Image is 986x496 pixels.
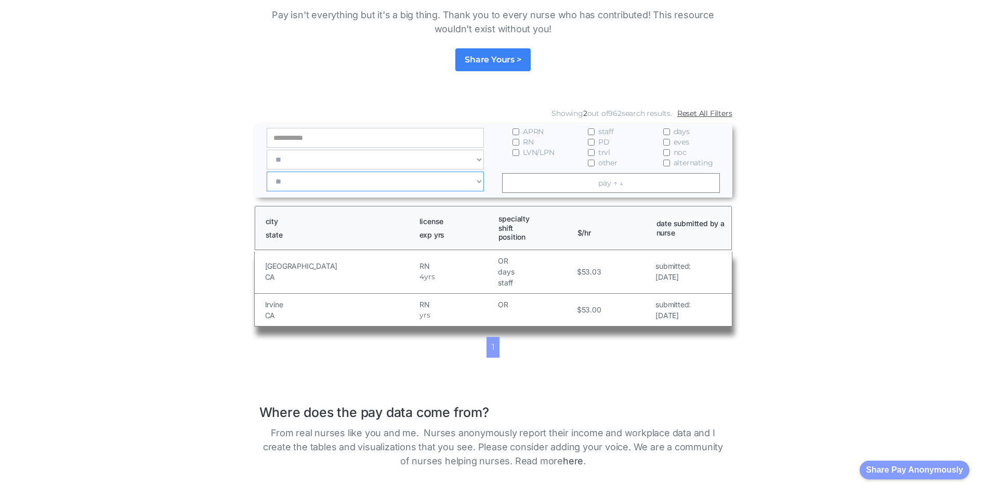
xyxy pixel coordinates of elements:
[487,337,500,358] a: 1
[655,260,691,271] h5: submitted:
[419,230,489,240] h1: exp yrs
[663,160,670,166] input: alternating
[498,232,568,242] h1: position
[498,224,568,233] h1: shift
[655,299,691,310] h5: submitted:
[577,266,582,277] h5: $
[655,260,691,282] a: submitted:[DATE]
[419,310,430,321] h5: yrs
[655,310,691,321] h5: [DATE]
[860,461,969,479] button: Share Pay Anonymously
[563,455,583,466] a: here
[677,108,732,119] a: Reset All Filters
[502,173,720,193] a: pay ↑ ↓
[674,158,713,168] span: alternating
[588,149,595,156] input: trvl
[259,426,727,468] p: From real nurses like you and me. Nurses anonymously report their income and workplace data and I...
[582,304,601,315] h5: 53.00
[254,337,732,358] div: List
[674,126,690,137] span: days
[577,219,647,237] h1: $/hr
[655,299,691,321] a: submitted:[DATE]
[424,271,435,282] h5: yrs
[588,128,595,135] input: staff
[512,139,519,146] input: RN
[551,108,672,119] div: Showing out of search results.
[674,137,689,147] span: eves
[523,147,555,158] span: LVN/LPN
[512,128,519,135] input: APRN
[598,137,610,147] span: PD
[512,149,519,156] input: LVN/LPN
[455,48,530,71] a: Share Yours >
[498,214,568,224] h1: specialty
[598,158,617,168] span: other
[674,147,687,158] span: noc
[259,394,727,421] h1: Where does the pay data come from?
[266,217,410,226] h1: city
[523,126,544,137] span: APRN
[254,106,732,198] form: Email Form
[266,230,410,240] h1: state
[583,109,587,118] span: 2
[523,137,534,147] span: RN
[655,271,691,282] h5: [DATE]
[265,299,417,310] h5: Irvine
[577,304,582,315] h5: $
[419,217,489,226] h1: license
[598,126,614,137] span: staff
[663,139,670,146] input: eves
[588,139,595,146] input: PD
[419,271,424,282] h5: 4
[663,128,670,135] input: days
[498,299,574,310] h5: OR
[254,8,732,36] p: Pay isn't everything but it's a big thing. Thank you to every nurse who has contributed! This res...
[588,160,595,166] input: other
[265,310,417,321] h5: CA
[663,149,670,156] input: noc
[608,109,621,118] span: 962
[582,266,601,277] h5: 53.03
[265,260,417,271] h5: [GEOGRAPHIC_DATA]
[498,255,574,266] h5: OR
[498,266,574,277] h5: days
[656,219,726,237] h1: date submitted by a nurse
[265,271,417,282] h5: CA
[419,299,495,310] h5: RN
[419,260,495,271] h5: RN
[498,277,574,288] h5: staff
[598,147,610,158] span: trvl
